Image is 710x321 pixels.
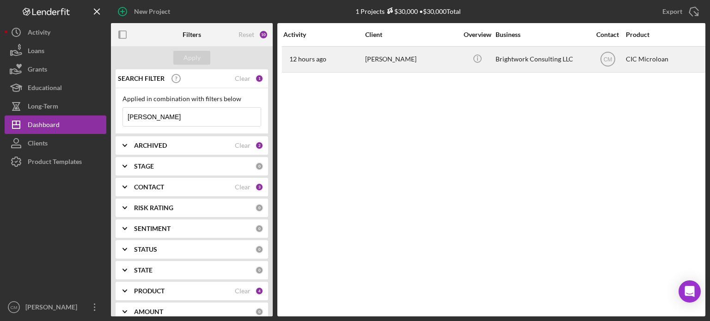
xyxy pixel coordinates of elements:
[134,266,153,274] b: STATE
[134,204,173,212] b: RISK RATING
[28,152,82,173] div: Product Templates
[134,2,170,21] div: New Project
[235,183,251,191] div: Clear
[603,56,612,63] text: CM
[28,79,62,99] div: Educational
[235,75,251,82] div: Clear
[28,23,50,44] div: Activity
[5,23,106,42] button: Activity
[5,97,106,115] button: Long-Term
[255,245,263,254] div: 0
[118,75,165,82] b: SEARCH FILTER
[173,51,210,65] button: Apply
[255,183,263,191] div: 3
[255,308,263,316] div: 0
[28,115,60,136] div: Dashboard
[5,115,106,134] button: Dashboard
[28,134,48,155] div: Clients
[385,7,418,15] div: $30,000
[679,280,701,303] div: Open Intercom Messenger
[28,42,44,62] div: Loans
[183,31,201,38] b: Filters
[5,42,106,60] button: Loans
[5,134,106,152] button: Clients
[5,298,106,316] button: CM[PERSON_NAME]
[255,141,263,150] div: 2
[184,51,201,65] div: Apply
[28,60,47,81] div: Grants
[28,97,58,118] div: Long-Term
[255,287,263,295] div: 4
[355,7,461,15] div: 1 Projects • $30,000 Total
[255,266,263,274] div: 0
[5,60,106,79] button: Grants
[122,95,261,103] div: Applied in combination with filters below
[5,152,106,171] button: Product Templates
[11,305,18,310] text: CM
[111,2,179,21] button: New Project
[134,287,165,295] b: PRODUCT
[134,163,154,170] b: STAGE
[235,142,251,149] div: Clear
[662,2,682,21] div: Export
[23,298,83,319] div: [PERSON_NAME]
[255,204,263,212] div: 0
[134,225,171,232] b: SENTIMENT
[365,47,458,72] div: [PERSON_NAME]
[460,31,495,38] div: Overview
[134,308,163,315] b: AMOUNT
[255,74,263,83] div: 1
[365,31,458,38] div: Client
[496,31,588,38] div: Business
[134,142,167,149] b: ARCHIVED
[496,47,588,72] div: Brightwork Consulting LLC
[255,162,263,170] div: 0
[134,246,157,253] b: STATUS
[239,31,254,38] div: Reset
[5,79,106,97] button: Educational
[235,287,251,295] div: Clear
[134,183,164,191] b: CONTACT
[255,224,263,233] div: 0
[283,31,364,38] div: Activity
[590,31,625,38] div: Contact
[653,2,705,21] button: Export
[289,55,326,63] time: 2025-10-15 02:22
[259,30,268,39] div: 10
